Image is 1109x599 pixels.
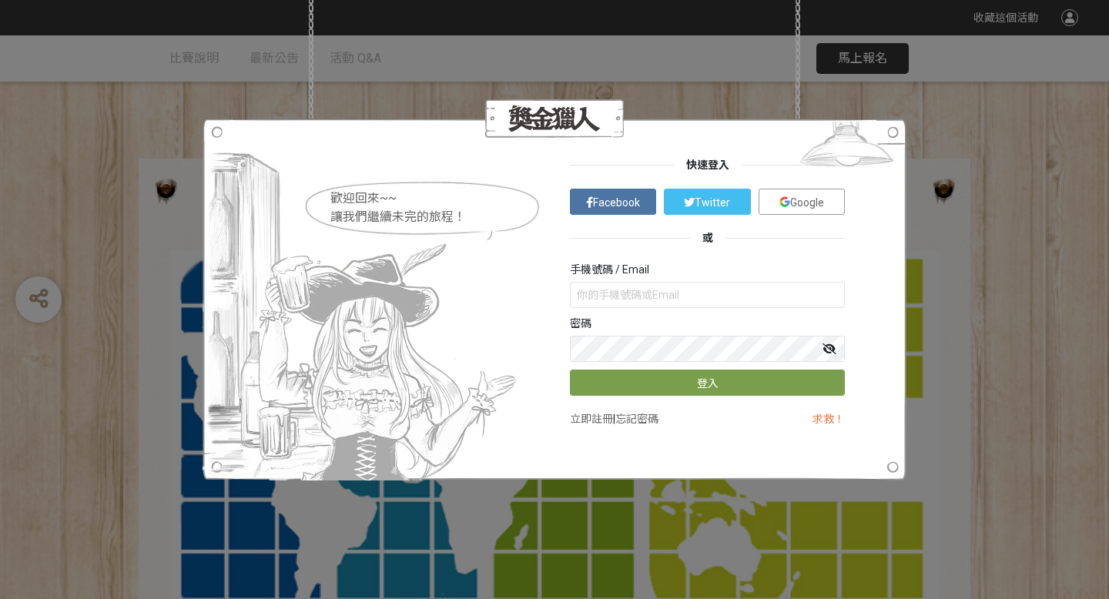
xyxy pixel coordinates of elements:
div: 讓我們繼續未完的旅程！ [330,208,541,226]
a: 求救！ [812,413,845,425]
a: 忘記密碼 [615,413,658,425]
button: 登入 [570,370,845,396]
input: 你的手機號碼或Email [570,282,845,308]
a: 立即註冊 [570,413,613,425]
span: Twitter [695,196,730,209]
span: 快速登入 [675,159,741,171]
img: Hostess [203,119,522,480]
span: Google [790,196,824,209]
label: 密碼 [570,316,591,332]
label: 手機號碼 / Email [570,262,649,278]
img: Light [787,119,906,176]
div: 歡迎回來~~ [330,189,541,208]
span: Facebook [593,196,640,209]
span: | [613,413,615,425]
img: icon_google.e274bc9.svg [779,196,790,207]
span: 或 [691,232,725,244]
